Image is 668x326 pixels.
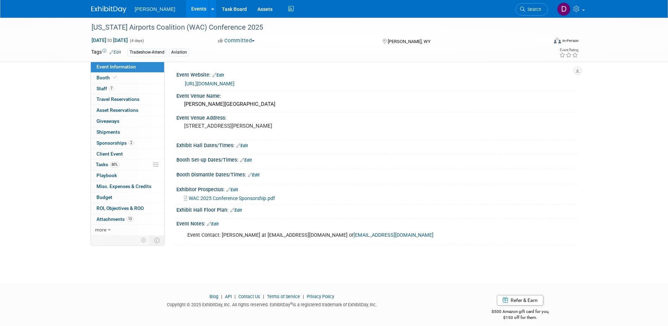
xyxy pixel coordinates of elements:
a: Edit [230,208,242,213]
span: Playbook [96,173,117,178]
a: Misc. Expenses & Credits [91,181,164,192]
pre: [STREET_ADDRESS][PERSON_NAME] [184,123,336,129]
a: Privacy Policy [307,294,334,299]
a: Sponsorships2 [91,138,164,149]
td: Toggle Event Tabs [150,236,164,245]
a: Edit [212,73,224,78]
div: Event Venue Name: [176,91,577,99]
button: Committed [216,37,257,44]
div: $500 Amazon gift card for you, [463,304,577,320]
div: Tradeshow-Attend [127,49,167,56]
a: Budget [91,192,164,203]
img: ExhibitDay [91,6,126,13]
td: Tags [91,48,121,56]
span: Attachments [96,216,133,222]
span: Shipments [96,129,120,135]
a: Tasks80% [91,159,164,170]
a: Edit [110,50,121,55]
span: [PERSON_NAME], WY [388,39,431,44]
td: Personalize Event Tab Strip [138,236,150,245]
i: Booth reservation complete [113,76,117,79]
div: Event Venue Address: [176,113,577,121]
span: | [219,294,224,299]
div: Booth Dismantle Dates/Times: [176,169,577,179]
div: Exhibitor Prospectus: [176,184,577,193]
div: Event Rating [559,48,578,52]
a: [URL][DOMAIN_NAME] [185,81,235,86]
a: WAC 2025 Conference Sponsorship.pdf [184,195,275,201]
a: Edit [226,187,238,192]
span: Client Event [96,151,123,157]
div: Exhibit Hall Floor Plan: [176,205,577,214]
a: Giveaways [91,116,164,127]
span: Sponsorships [96,140,134,146]
a: Edit [240,158,252,163]
span: WAC 2025 Conference Sponsorship.pdf [189,195,275,201]
span: 2 [129,140,134,145]
span: | [261,294,266,299]
a: Edit [207,222,219,227]
span: to [106,37,113,43]
div: Booth Set-up Dates/Times: [176,155,577,164]
div: [PERSON_NAME][GEOGRAPHIC_DATA] [182,99,572,110]
span: Misc. Expenses & Credits [96,183,151,189]
a: ROI, Objectives & ROO [91,203,164,214]
span: 7 [109,86,114,91]
a: Shipments [91,127,164,138]
div: In-Person [562,38,579,43]
div: Event Notes: [176,218,577,228]
span: | [301,294,306,299]
a: Asset Reservations [91,105,164,116]
img: Dakota Alt [557,2,570,16]
span: Search [525,7,541,12]
a: Contact Us [238,294,260,299]
div: [US_STATE] Airports Coalition (WAC) Conference 2025 [89,21,537,34]
span: (4 days) [129,38,144,43]
span: Asset Reservations [96,107,138,113]
div: $150 off for them. [463,315,577,321]
a: Edit [236,143,248,148]
a: Playbook [91,170,164,181]
a: Booth [91,73,164,83]
span: 13 [126,216,133,222]
span: Travel Reservations [96,96,139,102]
span: Giveaways [96,118,119,124]
span: Booth [96,75,118,80]
span: Budget [96,194,112,200]
a: [EMAIL_ADDRESS][DOMAIN_NAME] [354,232,433,238]
a: Edit [248,173,260,177]
a: Travel Reservations [91,94,164,105]
a: Refer & Earn [497,295,543,306]
div: Aviation [169,49,189,56]
a: Attachments13 [91,214,164,225]
a: Staff7 [91,84,164,94]
a: Search [516,3,548,16]
div: Event Contact: [PERSON_NAME] at [EMAIL_ADDRESS][DOMAIN_NAME] or [182,228,500,242]
div: Event Format [506,37,579,47]
div: Event Website: [176,70,577,79]
span: 80% [110,162,119,167]
span: [PERSON_NAME] [135,6,175,12]
a: Blog [210,294,218,299]
span: Event Information [96,64,136,70]
a: more [91,225,164,235]
a: Terms of Service [267,294,300,299]
a: API [225,294,232,299]
div: Exhibit Hall Dates/Times: [176,140,577,149]
span: more [95,227,106,233]
sup: ® [290,302,293,306]
a: Client Event [91,149,164,159]
span: | [233,294,237,299]
span: [DATE] [DATE] [91,37,128,43]
span: Tasks [96,162,119,167]
span: Staff [96,86,114,91]
img: Format-Inperson.png [554,38,561,43]
span: ROI, Objectives & ROO [96,205,144,211]
a: Event Information [91,62,164,72]
div: Copyright © 2025 ExhibitDay, Inc. All rights reserved. ExhibitDay is a registered trademark of Ex... [91,300,453,308]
